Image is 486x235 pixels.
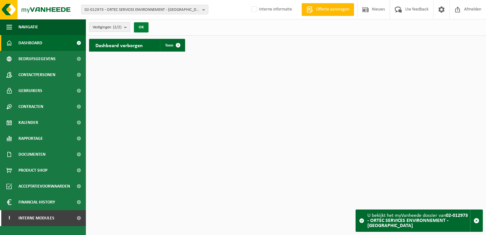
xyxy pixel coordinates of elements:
span: 02-012973 - ORTEC SERVICES ENVIRONNEMENT - [GEOGRAPHIC_DATA] [85,5,200,15]
span: Toon [165,43,173,47]
span: Bedrijfsgegevens [18,51,56,67]
span: Contactpersonen [18,67,55,83]
span: Rapportage [18,131,43,146]
count: (2/2) [113,25,121,29]
button: 02-012973 - ORTEC SERVICES ENVIRONNEMENT - [GEOGRAPHIC_DATA] [81,5,208,14]
label: Interne informatie [250,5,292,14]
span: Vestigingen [93,23,121,32]
button: Vestigingen(2/2) [89,22,130,32]
span: Navigatie [18,19,38,35]
button: OK [134,22,149,32]
span: Kalender [18,115,38,131]
span: Dashboard [18,35,42,51]
strong: 02-012973 - ORTEC SERVICES ENVIRONNEMENT - [GEOGRAPHIC_DATA] [367,213,468,228]
a: Toon [160,39,184,52]
h2: Dashboard verborgen [89,39,149,51]
div: U bekijkt het myVanheede dossier van [367,210,470,231]
span: Contracten [18,99,43,115]
a: Offerte aanvragen [302,3,354,16]
span: Documenten [18,146,45,162]
span: Financial History [18,194,55,210]
span: Acceptatievoorwaarden [18,178,70,194]
span: Offerte aanvragen [315,6,351,13]
span: Gebruikers [18,83,42,99]
span: Interne modules [18,210,54,226]
span: I [6,210,12,226]
span: Product Shop [18,162,47,178]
